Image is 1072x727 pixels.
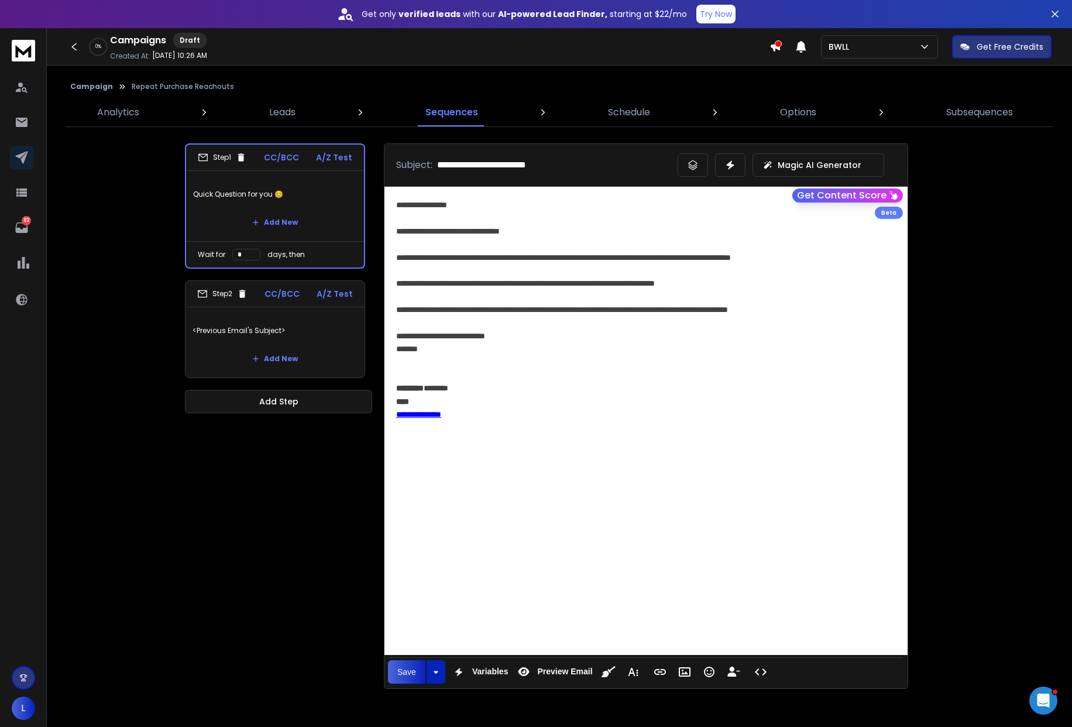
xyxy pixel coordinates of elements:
p: Created At: [110,52,150,61]
div: Step 2 [197,289,248,299]
div: Draft [173,33,207,48]
button: Add Step [185,390,372,413]
img: logo [12,40,35,61]
button: More Text [622,660,644,684]
p: Schedule [608,105,650,119]
a: 82 [10,216,33,239]
iframe: Intercom live chat [1029,687,1057,715]
p: Wait for [198,250,225,259]
p: [DATE] 10:26 AM [152,51,207,60]
button: Try Now [696,5,736,23]
a: Analytics [90,98,146,126]
a: Leads [262,98,303,126]
button: Code View [750,660,772,684]
p: 0 % [95,43,101,50]
p: <Previous Email's Subject> [193,314,358,347]
p: BWLL [829,41,854,53]
button: L [12,697,35,720]
button: Add New [243,211,307,234]
span: Variables [470,667,511,677]
a: Subsequences [939,98,1020,126]
p: Analytics [97,105,139,119]
p: Magic AI Generator [778,159,861,171]
button: Preview Email [513,660,595,684]
button: Insert Image (⌘P) [674,660,696,684]
span: Preview Email [535,667,595,677]
p: Leads [269,105,296,119]
p: Subject: [396,158,432,172]
p: Get only with our starting at $22/mo [362,8,687,20]
div: Beta [875,207,903,219]
button: Get Free Credits [952,35,1052,59]
div: Step 1 [198,152,246,163]
p: A/Z Test [316,152,352,163]
li: Step1CC/BCCA/Z TestQuick Question for you 😊Add NewWait fordays, then [185,143,365,269]
a: Schedule [601,98,657,126]
button: Insert Link (⌘K) [649,660,671,684]
p: Quick Question for you 😊 [193,178,357,211]
p: CC/BCC [264,288,300,300]
a: Options [773,98,823,126]
p: A/Z Test [317,288,353,300]
button: Get Content Score [792,188,903,203]
p: Get Free Credits [977,41,1043,53]
p: Try Now [700,8,732,20]
button: Save [388,660,425,684]
button: Emoticons [698,660,720,684]
p: 82 [22,216,31,225]
button: Variables [448,660,511,684]
p: Sequences [425,105,478,119]
a: Sequences [418,98,485,126]
button: Insert Unsubscribe Link [723,660,745,684]
strong: verified leads [398,8,461,20]
p: CC/BCC [264,152,299,163]
button: Magic AI Generator [753,153,884,177]
button: Add New [243,347,307,371]
p: Repeat Purchase Reachouts [132,82,234,91]
strong: AI-powered Lead Finder, [498,8,607,20]
p: Options [780,105,816,119]
p: Subsequences [946,105,1013,119]
p: days, then [267,250,305,259]
li: Step2CC/BCCA/Z Test<Previous Email's Subject>Add New [185,280,365,378]
button: Clean HTML [597,660,620,684]
button: Campaign [70,82,113,91]
h1: Campaigns [110,33,166,47]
